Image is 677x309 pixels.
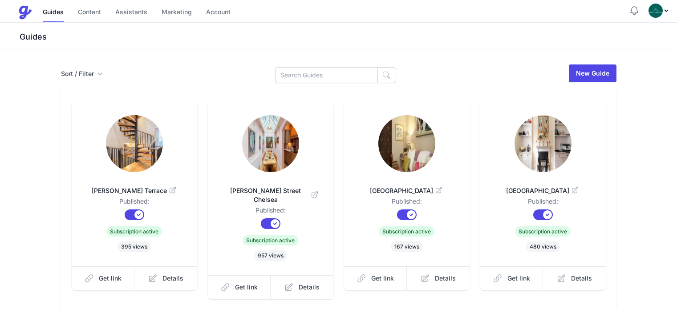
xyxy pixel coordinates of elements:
span: 957 views [254,250,287,261]
a: Content [78,3,101,22]
a: [GEOGRAPHIC_DATA] [358,176,455,197]
a: Get link [72,266,135,290]
span: Subscription active [106,226,162,237]
span: Get link [99,274,122,283]
img: wq8sw0j47qm6nw759ko380ndfzun [242,115,299,172]
a: Assistants [115,3,147,22]
a: [PERSON_NAME] Street Chelsea [222,176,319,206]
a: Details [134,266,197,290]
a: Details [271,275,333,299]
img: hdmgvwaq8kfuacaafu0ghkkjd0oq [515,115,572,172]
span: Details [299,283,320,292]
button: Sort / Filter [61,69,103,78]
a: Get link [344,266,407,290]
a: Account [206,3,231,22]
span: [GEOGRAPHIC_DATA] [358,186,455,195]
div: Profile Menu [649,4,670,18]
span: Subscription active [379,226,434,237]
span: 480 views [526,241,560,252]
span: Details [162,274,183,283]
span: [PERSON_NAME] Street Chelsea [222,186,319,204]
dd: Published: [222,206,319,218]
a: Guides [43,3,64,22]
dd: Published: [358,197,455,209]
a: [GEOGRAPHIC_DATA] [495,176,592,197]
h3: Guides [18,32,677,42]
img: Guestive Guides [18,5,32,20]
button: Notifications [629,5,640,16]
dd: Published: [86,197,183,209]
dd: Published: [495,197,592,209]
span: Subscription active [243,235,298,245]
span: [GEOGRAPHIC_DATA] [495,186,592,195]
img: oovs19i4we9w73xo0bfpgswpi0cd [649,4,663,18]
span: Subscription active [515,226,571,237]
a: [PERSON_NAME] Terrace [86,176,183,197]
span: Get link [235,283,258,292]
span: 395 views [118,241,151,252]
span: Details [435,274,456,283]
span: Get link [371,274,394,283]
span: Details [571,274,592,283]
span: [PERSON_NAME] Terrace [86,186,183,195]
a: New Guide [569,64,616,82]
a: Get link [480,266,543,290]
span: Get link [507,274,530,283]
a: Get link [208,275,271,299]
a: Marketing [162,3,192,22]
img: 9b5v0ir1hdq8hllsqeesm40py5rd [378,115,435,172]
img: mtasz01fldrr9v8cnif9arsj44ov [106,115,163,172]
a: Details [543,266,606,290]
a: Details [407,266,470,290]
span: 167 views [391,241,423,252]
input: Search Guides [275,67,378,83]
